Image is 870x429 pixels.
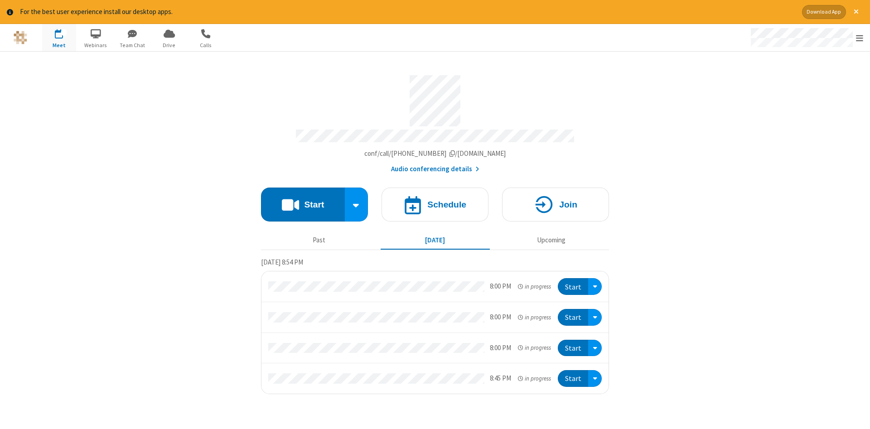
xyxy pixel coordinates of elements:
[588,309,602,326] div: Open menu
[427,200,466,209] h4: Schedule
[558,278,588,295] button: Start
[588,340,602,357] div: Open menu
[345,188,368,222] div: Start conference options
[304,200,324,209] h4: Start
[261,68,609,174] section: Account details
[558,309,588,326] button: Start
[518,313,551,322] em: in progress
[490,281,511,292] div: 8:00 PM
[152,41,186,49] span: Drive
[497,232,606,249] button: Upcoming
[364,149,506,159] button: Copy my meeting room linkCopy my meeting room link
[79,41,113,49] span: Webinars
[116,41,150,49] span: Team Chat
[518,282,551,291] em: in progress
[588,370,602,387] div: Open menu
[502,188,609,222] button: Join
[265,232,374,249] button: Past
[14,31,27,44] img: QA Selenium DO NOT DELETE OR CHANGE
[189,41,223,49] span: Calls
[490,373,511,384] div: 8:45 PM
[364,149,506,158] span: Copy my meeting room link
[3,24,37,51] button: Logo
[261,258,303,266] span: [DATE] 8:54 PM
[849,5,863,19] button: Close alert
[261,257,609,394] section: Today's Meetings
[382,188,488,222] button: Schedule
[558,370,588,387] button: Start
[518,374,551,383] em: in progress
[518,343,551,352] em: in progress
[742,24,870,51] div: Open menu
[381,232,490,249] button: [DATE]
[261,188,345,222] button: Start
[490,343,511,353] div: 8:00 PM
[588,278,602,295] div: Open menu
[558,340,588,357] button: Start
[490,312,511,323] div: 8:00 PM
[391,164,479,174] button: Audio conferencing details
[42,41,76,49] span: Meet
[802,5,846,19] button: Download App
[20,7,795,17] div: For the best user experience install our desktop apps.
[61,29,67,36] div: 4
[559,200,577,209] h4: Join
